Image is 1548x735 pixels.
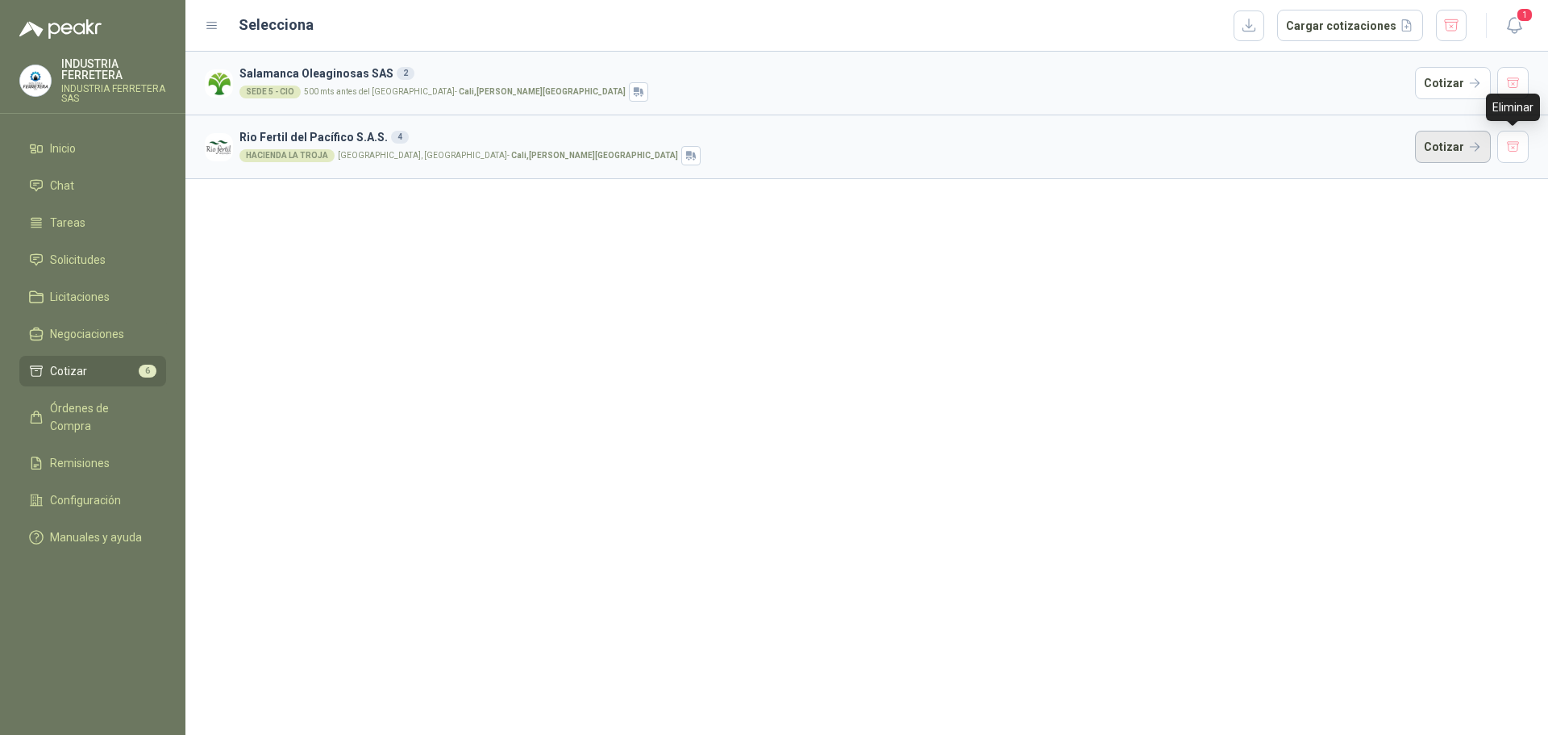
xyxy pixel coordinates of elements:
button: 1 [1500,11,1529,40]
span: Chat [50,177,74,194]
img: Company Logo [205,69,233,98]
span: Solicitudes [50,251,106,269]
span: Remisiones [50,454,110,472]
button: Cargar cotizaciones [1277,10,1423,42]
p: 500 mts antes del [GEOGRAPHIC_DATA] - [304,88,626,96]
div: 2 [397,67,414,80]
div: HACIENDA LA TROJA [239,149,335,162]
a: Inicio [19,133,166,164]
a: Órdenes de Compra [19,393,166,441]
p: [GEOGRAPHIC_DATA], [GEOGRAPHIC_DATA] - [338,152,678,160]
a: Cotizar6 [19,356,166,386]
a: Manuales y ayuda [19,522,166,553]
button: Cotizar [1415,131,1491,163]
span: 1 [1516,7,1533,23]
span: Cotizar [50,362,87,380]
span: Manuales y ayuda [50,528,142,546]
p: INDUSTRIA FERRETERA [61,58,166,81]
div: 4 [391,131,409,144]
a: Tareas [19,207,166,238]
span: Órdenes de Compra [50,399,151,435]
img: Company Logo [205,133,233,161]
button: Cotizar [1415,67,1491,99]
a: Chat [19,170,166,201]
span: 6 [139,365,156,378]
a: Solicitudes [19,244,166,275]
span: Configuración [50,491,121,509]
img: Logo peakr [19,19,102,39]
h3: Salamanca Oleaginosas SAS [239,65,1409,82]
h3: Rio Fertil del Pacífico S.A.S. [239,128,1409,146]
a: Configuración [19,485,166,516]
div: SEDE 5 - CIO [239,86,301,98]
img: Company Logo [20,65,51,96]
a: Licitaciones [19,282,166,312]
h2: Selecciona [239,14,314,36]
a: Remisiones [19,448,166,478]
strong: Cali , [PERSON_NAME][GEOGRAPHIC_DATA] [511,151,678,160]
span: Inicio [50,140,76,157]
a: Negociaciones [19,319,166,349]
strong: Cali , [PERSON_NAME][GEOGRAPHIC_DATA] [459,87,626,96]
p: INDUSTRIA FERRETERA SAS [61,84,166,103]
span: Tareas [50,214,85,232]
div: Eliminar [1486,94,1540,121]
span: Negociaciones [50,325,124,343]
span: Licitaciones [50,288,110,306]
